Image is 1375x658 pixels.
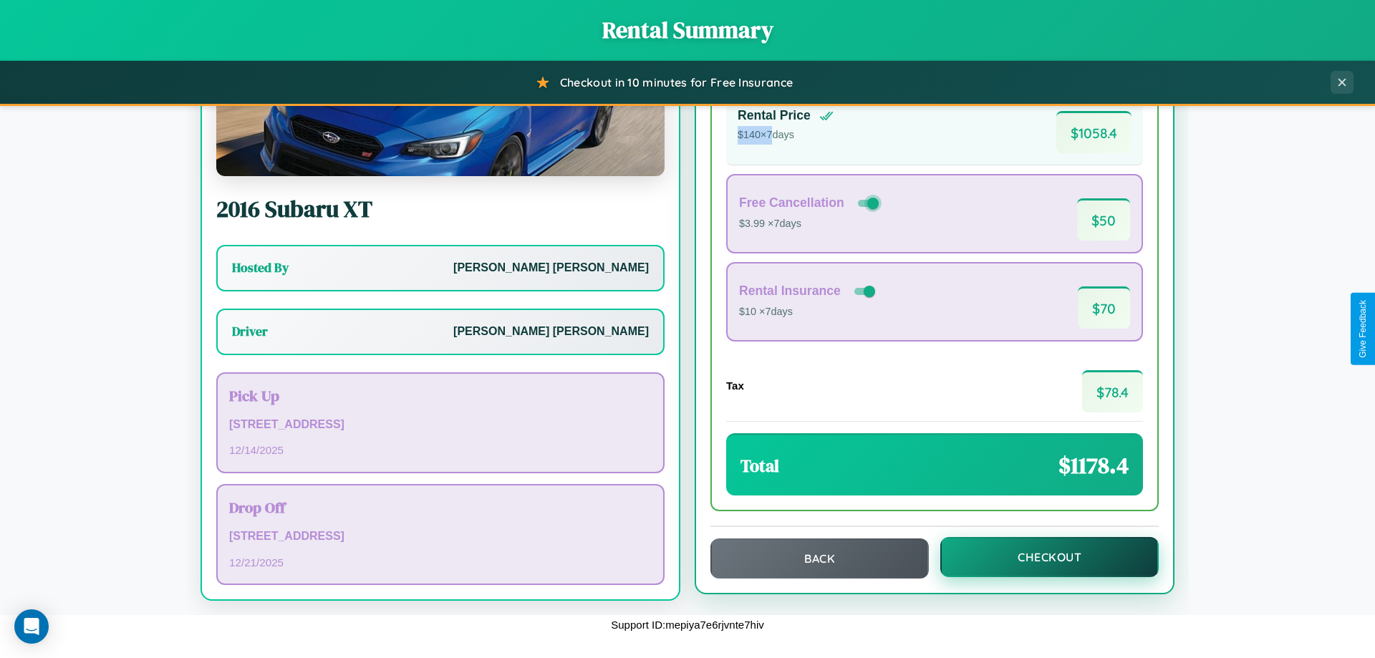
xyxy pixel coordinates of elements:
span: $ 1058.4 [1056,111,1132,153]
span: $ 78.4 [1082,370,1143,412]
div: Give Feedback [1358,300,1368,358]
p: Support ID: mepiya7e6rjvnte7hiv [611,615,763,634]
h2: 2016 Subaru XT [216,193,665,225]
span: $ 50 [1077,198,1130,241]
p: $3.99 × 7 days [739,215,882,233]
p: $ 140 × 7 days [738,126,834,145]
p: [PERSON_NAME] [PERSON_NAME] [453,258,649,279]
p: $10 × 7 days [739,303,878,321]
p: [STREET_ADDRESS] [229,415,652,435]
h4: Tax [726,379,744,392]
button: Checkout [940,537,1159,577]
p: [STREET_ADDRESS] [229,526,652,547]
p: [PERSON_NAME] [PERSON_NAME] [453,321,649,342]
h3: Total [740,454,779,478]
h4: Rental Insurance [739,284,841,299]
span: $ 1178.4 [1058,450,1129,481]
span: Checkout in 10 minutes for Free Insurance [560,75,793,89]
h3: Drop Off [229,497,652,518]
h4: Rental Price [738,108,811,123]
h3: Pick Up [229,385,652,406]
p: 12 / 21 / 2025 [229,553,652,572]
div: Open Intercom Messenger [14,609,49,644]
h4: Free Cancellation [739,195,844,211]
p: 12 / 14 / 2025 [229,440,652,460]
span: $ 70 [1078,286,1130,329]
h3: Driver [232,323,268,340]
h1: Rental Summary [14,14,1361,46]
button: Back [710,538,929,579]
h3: Hosted By [232,259,289,276]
